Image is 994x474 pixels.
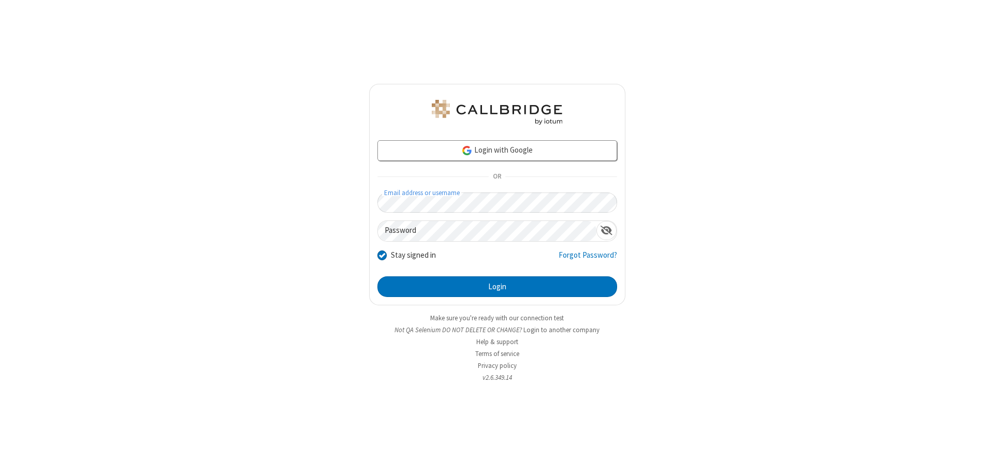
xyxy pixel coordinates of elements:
button: Login [377,276,617,297]
a: Login with Google [377,140,617,161]
li: Not QA Selenium DO NOT DELETE OR CHANGE? [369,325,625,335]
a: Terms of service [475,349,519,358]
img: QA Selenium DO NOT DELETE OR CHANGE [430,100,564,125]
input: Password [378,221,596,241]
label: Stay signed in [391,249,436,261]
div: Show password [596,221,617,240]
a: Make sure you're ready with our connection test [430,314,564,322]
button: Login to another company [523,325,600,335]
img: google-icon.png [461,145,473,156]
li: v2.6.349.14 [369,373,625,382]
a: Help & support [476,337,518,346]
input: Email address or username [377,192,617,213]
a: Forgot Password? [559,249,617,269]
a: Privacy policy [478,361,517,370]
span: OR [489,170,505,184]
